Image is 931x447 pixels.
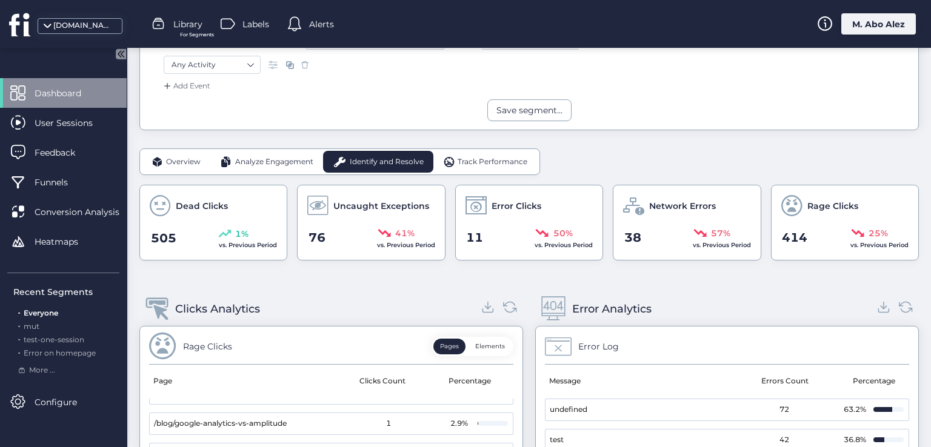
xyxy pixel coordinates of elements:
mat-header-cell: Page [149,365,327,399]
span: mut [24,322,39,331]
div: Add Event [161,80,210,92]
span: vs. Previous Period [377,241,435,249]
span: 42 [779,434,789,446]
div: Error Log [578,340,619,353]
span: Labels [242,18,269,31]
span: More ... [29,365,55,376]
div: Save segment... [496,104,562,117]
span: Analyze Engagement [235,156,313,168]
span: 57% [711,227,730,240]
mat-header-cell: Message [545,365,727,399]
mat-header-cell: Clicks Count [327,365,439,399]
span: Track Performance [458,156,527,168]
div: Rage Clicks [183,340,232,353]
span: Dead Clicks [176,199,228,213]
mat-header-cell: Errors Count [727,365,843,399]
span: Overview [166,156,201,168]
span: Conversion Analysis [35,205,138,219]
span: 1 [386,418,391,429]
span: Configure [35,396,95,409]
span: . [18,306,20,317]
span: . [18,333,20,344]
button: Pages [433,339,465,354]
span: Dashboard [35,87,99,100]
span: Identify and Resolve [350,156,424,168]
span: 25% [869,227,888,240]
span: 1% [235,227,249,240]
button: Elements [469,339,512,354]
span: Funnels [35,176,86,189]
span: 41% [395,227,415,240]
span: 72 [779,404,789,416]
span: vs. Previous Period [535,241,593,249]
span: 50% [553,227,573,240]
span: 505 [151,229,176,248]
span: vs. Previous Period [693,241,751,249]
mat-header-cell: Percentage [438,365,505,399]
mat-header-cell: Percentage [843,365,909,399]
span: test-one-session [24,335,84,344]
span: For Segments [180,31,214,39]
div: M. Abo Alez [841,13,916,35]
span: User Sessions [35,116,111,130]
span: Everyone [24,308,58,317]
div: 36.8% [843,434,867,446]
div: Error Analytics [572,300,652,317]
span: Error on homepage [24,348,96,357]
span: /blog/google-analytics-vs-amplitude [154,418,287,429]
nz-select-item: Any Activity [172,56,253,74]
span: 76 [309,228,325,247]
span: Error Clicks [492,199,541,213]
span: Alerts [309,18,334,31]
span: 414 [782,228,807,247]
span: Rage Clicks [807,199,858,213]
div: Clicks Analytics [175,300,260,317]
span: 11 [466,228,483,247]
span: Feedback [35,146,93,159]
span: vs. Previous Period [219,241,277,249]
div: 63.2% [843,404,867,416]
div: [DOMAIN_NAME] [53,20,114,31]
span: 38 [624,228,641,247]
div: 2.9% [447,418,472,429]
span: vs. Previous Period [850,241,909,249]
span: Heatmaps [35,235,96,248]
span: test [550,434,564,446]
span: . [18,319,20,331]
span: undefined [550,404,587,416]
span: Network Errors [649,199,716,213]
span: . [18,346,20,357]
span: Library [173,18,202,31]
span: Uncaught Exceptions [333,199,429,213]
div: Recent Segments [13,285,119,299]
